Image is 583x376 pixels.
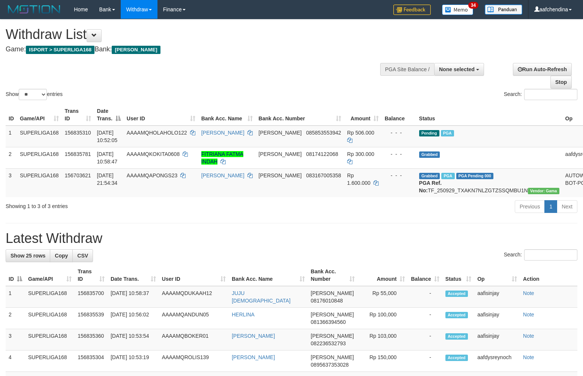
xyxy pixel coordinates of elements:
span: Copy 083167005358 to clipboard [306,172,341,178]
select: Showentries [19,89,47,100]
span: Pending [419,130,439,136]
label: Search: [504,89,577,100]
span: Copy 081366394560 to clipboard [311,319,346,325]
span: [PERSON_NAME] [311,333,354,339]
a: [PERSON_NAME] [232,354,275,360]
th: Balance: activate to sort column ascending [408,265,442,286]
td: [DATE] 10:58:37 [108,286,159,308]
span: Rp 1.600.000 [347,172,370,186]
th: User ID: activate to sort column ascending [124,104,198,126]
td: SUPERLIGA168 [17,168,62,197]
td: SUPERLIGA168 [25,308,75,329]
span: Copy 0895637353028 to clipboard [311,362,349,368]
td: aafisinjay [474,308,520,329]
td: 156835304 [75,351,108,372]
span: [PERSON_NAME] [259,151,302,157]
span: ISPORT > SUPERLIGA168 [26,46,94,54]
td: 1 [6,286,25,308]
span: Marked by aafchhiseyha [441,173,454,179]
span: [PERSON_NAME] [259,172,302,178]
th: Game/API: activate to sort column ascending [17,104,62,126]
th: Bank Acc. Number: activate to sort column ascending [256,104,344,126]
h4: Game: Bank: [6,46,381,53]
td: 156835539 [75,308,108,329]
span: CSV [77,253,88,259]
a: [PERSON_NAME] [201,172,244,178]
a: Copy [50,249,73,262]
span: Copy [55,253,68,259]
th: Date Trans.: activate to sort column descending [94,104,124,126]
a: HERLINA [232,312,255,318]
span: Copy 08176010848 to clipboard [311,298,343,304]
td: SUPERLIGA168 [25,329,75,351]
span: Copy 085853553942 to clipboard [306,130,341,136]
span: AAAAMQAPONGS23 [127,172,177,178]
button: None selected [434,63,484,76]
td: aafisinjay [474,329,520,351]
a: 1 [544,200,557,213]
span: [PERSON_NAME] [311,312,354,318]
label: Search: [504,249,577,261]
span: PGA Pending [456,173,494,179]
th: Bank Acc. Name: activate to sort column ascending [229,265,308,286]
td: [DATE] 10:53:19 [108,351,159,372]
span: 34 [468,2,478,9]
a: Previous [515,200,545,213]
div: - - - [385,150,413,158]
th: ID [6,104,17,126]
td: SUPERLIGA168 [17,147,62,168]
a: Next [557,200,577,213]
th: User ID: activate to sort column ascending [159,265,229,286]
a: FITRIANA FATMA INDAH [201,151,244,165]
span: [PERSON_NAME] [259,130,302,136]
a: Stop [550,76,572,88]
th: Status [416,104,562,126]
span: [PERSON_NAME] [311,354,354,360]
td: SUPERLIGA168 [25,351,75,372]
span: Rp 300.000 [347,151,374,157]
td: Rp 150,000 [358,351,408,372]
td: SUPERLIGA168 [17,126,62,147]
span: Copy 08174122068 to clipboard [306,151,338,157]
th: Trans ID: activate to sort column ascending [75,265,108,286]
td: 156835360 [75,329,108,351]
a: Show 25 rows [6,249,50,262]
th: Bank Acc. Name: activate to sort column ascending [198,104,256,126]
span: None selected [439,66,475,72]
td: 1 [6,126,17,147]
div: - - - [385,129,413,136]
span: Grabbed [419,151,440,158]
a: Note [523,333,534,339]
a: JUJU [DEMOGRAPHIC_DATA] [232,290,291,304]
a: Note [523,290,534,296]
span: 156835781 [65,151,91,157]
td: AAAAMQANDUN05 [159,308,229,329]
td: aafisinjay [474,286,520,308]
td: - [408,351,442,372]
th: ID: activate to sort column descending [6,265,25,286]
td: aafdysreynoch [474,351,520,372]
td: [DATE] 10:56:02 [108,308,159,329]
td: 4 [6,351,25,372]
td: 2 [6,308,25,329]
th: Amount: activate to sort column ascending [358,265,408,286]
th: Amount: activate to sort column ascending [344,104,382,126]
td: SUPERLIGA168 [25,286,75,308]
span: AAAAMQHOLAHOLO122 [127,130,187,136]
th: Date Trans.: activate to sort column ascending [108,265,159,286]
h1: Withdraw List [6,27,381,42]
span: Show 25 rows [10,253,45,259]
img: MOTION_logo.png [6,4,63,15]
td: AAAAMQBOKER01 [159,329,229,351]
th: Game/API: activate to sort column ascending [25,265,75,286]
span: 156835310 [65,130,91,136]
span: Accepted [445,333,468,340]
span: [DATE] 10:58:47 [97,151,118,165]
span: Vendor URL: https://trx31.1velocity.biz [528,188,559,194]
b: PGA Ref. No: [419,180,442,193]
div: PGA Site Balance / [380,63,434,76]
td: AAAAMQROLIS139 [159,351,229,372]
th: Balance [382,104,416,126]
input: Search: [524,249,577,261]
span: [DATE] 21:54:34 [97,172,118,186]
